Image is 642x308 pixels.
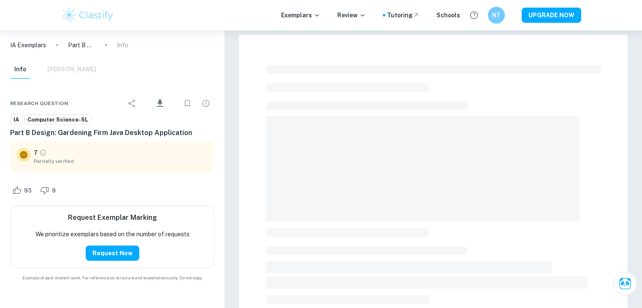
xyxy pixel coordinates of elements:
[38,184,60,197] div: Dislike
[39,149,47,157] a: Grade partially verified
[436,11,460,20] a: Schools
[10,114,22,125] a: IA
[179,95,196,112] div: Bookmark
[337,11,366,20] p: Review
[117,41,128,50] p: Info
[281,11,320,20] p: Exemplars
[68,213,157,223] h6: Request Exemplar Marking
[47,186,60,195] span: 9
[10,184,36,197] div: Like
[10,100,68,107] span: Research question
[613,272,637,295] button: Ask Clai
[11,116,22,124] span: IA
[19,186,36,195] span: 93
[61,7,115,24] img: Clastify logo
[35,230,190,239] p: We prioritize exemplars based on the number of requests
[24,116,91,124] span: Computer Science-SL
[68,41,95,50] p: Part B Design: Gardening Firm Java Desktop Application
[10,41,46,50] a: IA Exemplars
[198,95,214,112] div: Report issue
[522,8,581,23] button: UPGRADE NOW
[467,8,481,22] button: Help and Feedback
[488,7,505,24] button: N7
[10,128,214,138] h6: Part B Design: Gardening Firm Java Desktop Application
[142,92,177,114] div: Download
[10,60,30,79] button: Info
[34,148,38,157] p: 7
[491,11,501,20] h6: N7
[387,11,420,20] a: Tutoring
[34,157,208,165] span: Partially verified
[86,246,139,261] button: Request Now
[124,95,141,112] div: Share
[24,114,92,125] a: Computer Science-SL
[10,275,214,281] span: Example of past student work. For reference on structure and expectations only. Do not copy.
